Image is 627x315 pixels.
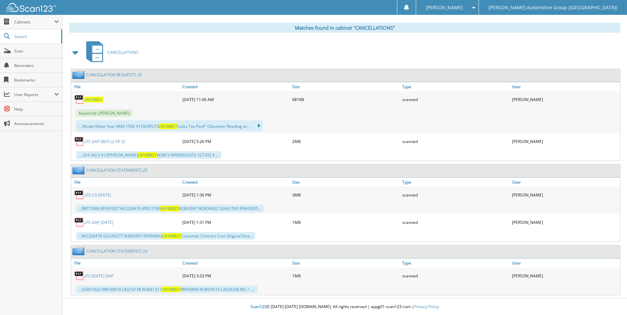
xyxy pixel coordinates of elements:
img: PDF.png [74,136,84,146]
a: CANCELLATIONS [82,39,138,65]
div: [DATE] 5:26 PM [181,135,291,148]
a: Type [401,178,510,187]
a: Type [401,82,510,91]
span: LN168821 [162,233,181,239]
img: PDF.png [74,217,84,227]
a: LFS [DATE] GAP [84,273,113,279]
div: 1MB [291,216,400,229]
div: [PERSON_NAME] [510,93,620,106]
div: scanned [401,93,510,106]
div: scanned [401,135,510,148]
div: scanned [401,216,510,229]
a: Type [401,259,510,267]
img: folder2.png [72,166,86,174]
img: folder2.png [72,71,86,79]
span: [PERSON_NAME] Automotive Group ([GEOGRAPHIC_DATA]) [489,6,617,10]
a: User [510,178,620,187]
div: © [DATE]-[DATE] [DOMAIN_NAME]. All rights reserved | appg01-scan123-com | [62,299,627,315]
div: [DATE] 11:06 AM [181,93,291,106]
span: LN168821 [159,123,177,129]
a: User [510,82,620,91]
span: User Reports [14,92,54,97]
span: LN168821 [160,206,179,211]
span: Cabinets [14,19,54,25]
div: [PERSON_NAME] [510,216,620,229]
a: File [71,82,181,91]
div: [DATE] 1:30 PM [181,188,291,201]
span: Help [14,106,59,112]
span: [PERSON_NAME] [426,6,463,10]
a: LFS GAP [DATE] [84,220,113,225]
a: File [71,259,181,267]
img: scan123-logo-white.svg [7,3,56,12]
div: [PERSON_NAME] [510,269,620,282]
a: Size [291,178,400,187]
a: Created [181,259,291,267]
a: CANCELLATION STATEMENTS 24 [86,248,147,254]
div: [PERSON_NAME] [510,135,620,148]
a: Created [181,82,291,91]
div: 681KB [291,93,400,106]
img: PDF.png [74,94,84,104]
div: 3MB [291,188,400,201]
div: [DATE] 1:31 PM [181,216,291,229]
a: Size [291,259,400,267]
a: LFS GAP 0825 (2 OF 2) [84,139,125,144]
img: PDF.png [74,271,84,281]
span: Scan123 [251,304,266,309]
div: [DATE] 3:33 PM [181,269,291,282]
span: LN168821 [138,152,157,158]
a: File [71,178,181,187]
span: Keywords: [PERSON_NAME] [76,109,132,117]
a: Size [291,82,400,91]
a: Privacy Policy [414,304,439,309]
img: folder2.png [72,247,86,255]
a: Created [181,178,291,187]
div: scanned [401,269,510,282]
span: Announcements [14,121,59,126]
span: Bookmarks [14,77,59,83]
span: CANCELLATIONS [107,50,138,55]
div: scanned [401,188,510,201]
div: 2MB [291,135,400,148]
iframe: Chat Widget [594,283,627,315]
div: ... Model Make Year RAM 1500 41C6SRFLT3 Sales Tax Paid* Odometer Reading at... [76,120,263,131]
div: ...MU226476 GG243277 RLB42697 REB04602 Customer Contract Cost Original Dea... [76,232,255,240]
div: [PERSON_NAME] [510,188,620,201]
div: 1MB [291,269,400,282]
a: LN168821 [84,97,103,102]
div: ... 254.34] 3 4|/[PERSON_NAME] W3RCV 99900032453 327.83] 4 ... [76,151,221,159]
a: CANCELLATION REQUESTS 25 [86,72,142,78]
span: Search [14,34,58,39]
div: Matches found in cabinet "CANCELLATIONS" [69,23,620,33]
a: CANCELLATION STATEMENTS 25 [86,167,147,173]
span: Reminders [14,63,59,68]
span: Scan [14,48,59,54]
div: ...SGB15422 RRA30818 LAQ16158 RUB41311 RRF69894 RUBO4516 L3429338 INC / ..... [76,286,257,293]
span: LN168821 [162,287,180,292]
a: User [510,259,620,267]
a: LFS CG [DATE] [84,192,111,198]
img: PDF.png [74,190,84,200]
div: ...RKF73366 RFA91827 MU226476 KFB12190 RLB42697 REBO4602 SGA61595 RFB45655... [76,205,264,212]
